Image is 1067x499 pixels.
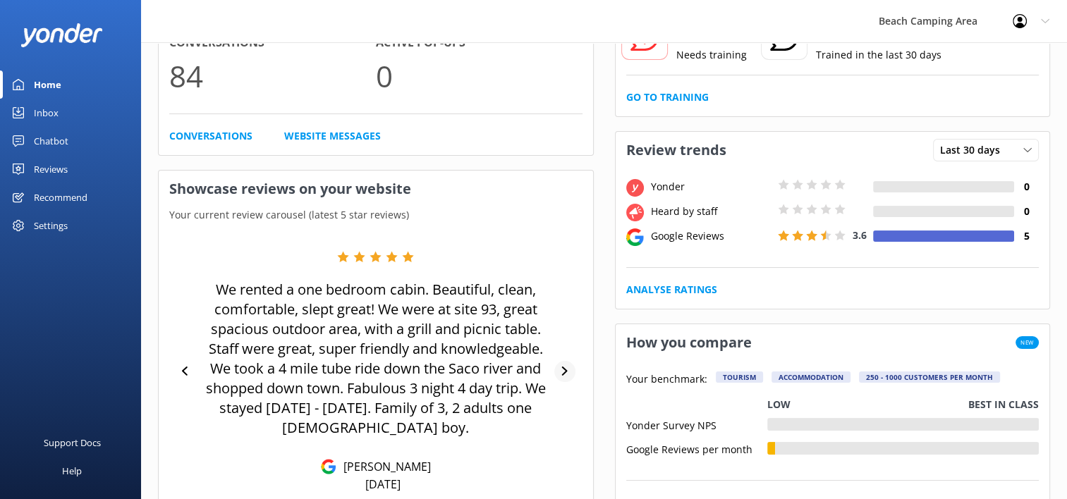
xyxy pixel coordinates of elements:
a: Go to Training [626,90,709,105]
div: Inbox [34,99,59,127]
a: Website Messages [284,128,381,144]
h3: How you compare [616,324,762,361]
h4: Conversations [169,34,376,52]
p: Best in class [968,397,1039,412]
div: Help [62,457,82,485]
p: 84 [169,52,376,99]
p: [DATE] [365,476,401,492]
div: Yonder Survey NPS [626,418,767,431]
p: Your current review carousel (latest 5 star reviews) [159,207,593,223]
div: Tourism [716,371,763,383]
div: Accommodation [772,371,850,383]
a: Conversations [169,128,252,144]
div: Recommend [34,183,87,211]
div: 250 - 1000 customers per month [859,371,1000,383]
img: Google Reviews [321,459,336,474]
p: Trained in the last 30 days [816,47,941,63]
a: Analyse Ratings [626,282,717,297]
p: 0 [376,52,583,99]
div: Support Docs [44,429,101,457]
div: Google Reviews [647,228,774,244]
div: Chatbot [34,127,68,155]
div: Home [34,70,61,99]
p: [PERSON_NAME] [336,459,431,474]
h3: Review trends [616,132,737,168]
h4: 0 [1014,179,1039,195]
p: Your benchmark: [626,371,707,388]
h3: Showcase reviews on your website [159,171,593,207]
div: Google Reviews per month [626,442,767,455]
p: Low [767,397,791,412]
div: Settings [34,211,68,240]
p: We rented a one bedroom cabin. Beautiful, clean, comfortable, slept great! We were at site 93, gr... [197,280,554,438]
h4: 0 [1014,204,1039,219]
h4: Active Pop-ups [376,34,583,52]
h4: 5 [1014,228,1039,244]
span: Last 30 days [940,142,1008,158]
div: Yonder [647,179,774,195]
img: yonder-white-logo.png [21,23,102,47]
div: Heard by staff [647,204,774,219]
div: Reviews [34,155,68,183]
span: 3.6 [853,228,867,242]
span: New [1016,336,1039,349]
p: Needs training [676,47,747,63]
